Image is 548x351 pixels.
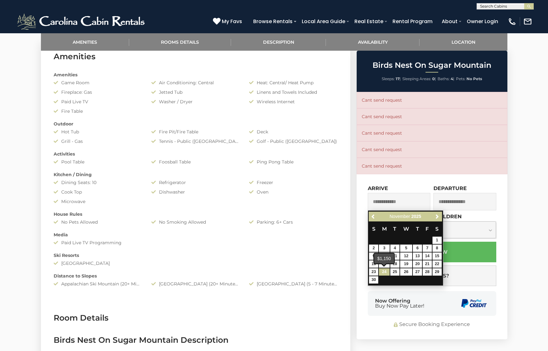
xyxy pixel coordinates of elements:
[451,76,453,81] strong: 4
[250,16,296,27] a: Browse Rentals
[49,232,342,238] div: Media
[464,16,501,27] a: Owner Login
[244,179,342,186] div: Freezer
[390,260,399,268] a: 18
[49,159,147,165] div: Pool Table
[413,252,422,260] a: 13
[432,245,442,252] a: 8
[351,16,386,27] a: Real Estate
[396,76,399,81] strong: 17
[413,260,422,268] a: 20
[362,97,502,103] p: Cant send request
[438,75,454,83] li: |
[147,159,244,165] div: Foosball Table
[426,226,429,232] span: Friday
[369,213,377,220] a: Previous
[54,335,338,346] h3: Birds Nest On Sugar Mountain Description
[423,268,432,276] a: 28
[369,252,378,260] a: 9
[438,76,450,81] span: Baths:
[244,89,342,95] div: Linens and Towels Included
[244,159,342,165] div: Ping Pong Table
[49,211,342,217] div: House Rules
[382,76,395,81] span: Sleeps:
[402,76,431,81] span: Sleeping Areas:
[49,171,342,178] div: Kitchen / Dining
[368,321,496,328] div: Secure Booking Experience
[403,226,409,232] span: Wednesday
[423,252,432,260] a: 14
[432,237,442,244] a: 1
[390,252,399,260] a: 11
[147,129,244,135] div: Fire Pit/Fire Table
[416,226,419,232] span: Thursday
[358,61,506,69] h2: Birds Nest On Sugar Mountain
[49,198,147,205] div: Microwave
[400,252,412,260] a: 12
[382,75,401,83] li: |
[390,245,399,252] a: 4
[49,89,147,95] div: Fireplace: Gas
[49,121,342,127] div: Outdoor
[400,268,412,276] a: 26
[49,151,342,157] div: Activities
[419,33,507,51] a: Location
[382,226,387,232] span: Monday
[413,245,422,252] a: 6
[147,179,244,186] div: Refrigerator
[41,33,129,51] a: Amenities
[368,185,388,191] label: Arrive
[147,189,244,195] div: Dishwasher
[372,226,375,232] span: Sunday
[362,146,502,153] p: Cant send request
[49,219,147,225] div: No Pets Allowed
[433,213,441,220] a: Next
[375,298,424,309] div: Now Offering
[435,214,440,219] span: Next
[379,268,390,276] a: 24
[423,245,432,252] a: 7
[231,33,326,51] a: Description
[213,17,244,26] a: My Favs
[147,281,244,287] div: [GEOGRAPHIC_DATA] (20+ Minutes Drive)
[411,214,421,219] span: 2025
[375,303,424,309] span: Buy Now Pay Later!
[362,113,502,120] p: Cant send request
[147,89,244,95] div: Jetted Tub
[362,130,502,136] p: Cant send request
[369,276,378,284] a: 30
[49,260,147,266] div: [GEOGRAPHIC_DATA]
[379,245,390,252] a: 3
[390,214,410,219] span: November
[456,76,465,81] span: Pets:
[49,252,342,258] div: Ski Resorts
[299,16,348,27] a: Local Area Guide
[49,239,147,246] div: Paid Live TV Programming
[49,179,147,186] div: Dining Seats: 10
[466,76,482,81] strong: No Pets
[54,312,338,323] h3: Room Details
[369,245,378,252] a: 2
[129,33,231,51] a: Rooms Details
[400,260,412,268] a: 19
[432,260,442,268] a: 22
[49,189,147,195] div: Cook Top
[147,99,244,105] div: Washer / Dryer
[393,226,396,232] span: Tuesday
[432,268,442,276] a: 29
[433,185,467,191] label: Departure
[244,99,342,105] div: Wireless Internet
[49,72,342,78] div: Amenities
[49,138,147,144] div: Grill - Gas
[389,16,436,27] a: Rental Program
[244,80,342,86] div: Heat: Central/ Heat Pump
[244,138,342,144] div: Golf - Public ([GEOGRAPHIC_DATA])
[147,138,244,144] div: Tennis - Public ([GEOGRAPHIC_DATA])
[432,76,435,81] strong: 0
[400,245,412,252] a: 5
[374,253,394,264] div: $1,150
[49,273,342,279] div: Distance to Slopes
[371,214,376,219] span: Previous
[439,16,461,27] a: About
[508,17,517,26] img: phone-regular-white.png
